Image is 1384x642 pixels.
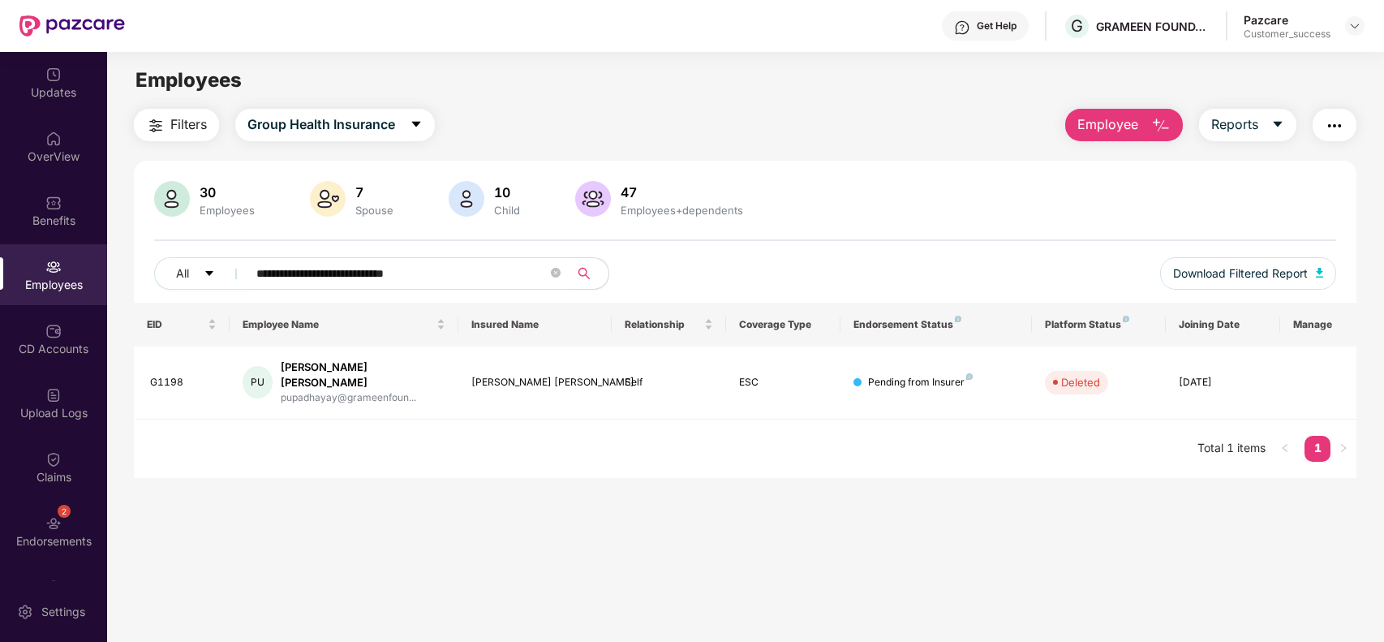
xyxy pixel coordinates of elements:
[612,303,726,347] th: Relationship
[551,266,561,282] span: close-circle
[135,68,242,92] span: Employees
[352,204,397,217] div: Spouse
[1325,116,1344,136] img: svg+xml;base64,PHN2ZyB4bWxucz0iaHR0cDovL3d3dy53My5vcmcvMjAwMC9zdmciIHdpZHRoPSIyNCIgaGVpZ2h0PSIyNC...
[1166,303,1280,347] th: Joining Date
[617,204,746,217] div: Employees+dependents
[1199,109,1296,141] button: Reportscaret-down
[243,366,273,399] div: PU
[1071,16,1083,36] span: G
[1244,28,1330,41] div: Customer_success
[204,268,215,281] span: caret-down
[1339,443,1348,453] span: right
[977,19,1017,32] div: Get Help
[45,195,62,211] img: svg+xml;base64,PHN2ZyBpZD0iQmVuZWZpdHMiIHhtbG5zPSJodHRwOi8vd3d3LnczLm9yZy8yMDAwL3N2ZyIgd2lkdGg9Ij...
[45,580,62,596] img: svg+xml;base64,PHN2ZyBpZD0iTXlfT3JkZXJzIiBkYXRhLW5hbWU9Ik15IE9yZGVycyIgeG1sbnM9Imh0dHA6Ly93d3cudz...
[196,204,258,217] div: Employees
[966,373,973,380] img: svg+xml;base64,PHN2ZyB4bWxucz0iaHR0cDovL3d3dy53My5vcmcvMjAwMC9zdmciIHdpZHRoPSI4IiBoZWlnaHQ9IjgiIH...
[617,184,746,200] div: 47
[491,184,523,200] div: 10
[1280,303,1356,347] th: Manage
[853,318,1019,331] div: Endorsement Status
[569,267,600,280] span: search
[154,257,253,290] button: Allcaret-down
[625,318,701,331] span: Relationship
[410,118,423,132] span: caret-down
[146,116,165,136] img: svg+xml;base64,PHN2ZyB4bWxucz0iaHR0cDovL3d3dy53My5vcmcvMjAwMC9zdmciIHdpZHRoPSIyNCIgaGVpZ2h0PSIyNC...
[1244,12,1330,28] div: Pazcare
[1211,114,1258,135] span: Reports
[1272,436,1298,462] button: left
[726,303,840,347] th: Coverage Type
[1061,374,1100,390] div: Deleted
[868,375,973,390] div: Pending from Insurer
[954,19,970,36] img: svg+xml;base64,PHN2ZyBpZD0iSGVscC0zMngzMiIgeG1sbnM9Imh0dHA6Ly93d3cudzMub3JnLzIwMDAvc3ZnIiB3aWR0aD...
[281,360,445,390] div: [PERSON_NAME] [PERSON_NAME]
[1304,436,1330,460] a: 1
[551,268,561,278] span: close-circle
[449,181,484,217] img: svg+xml;base64,PHN2ZyB4bWxucz0iaHR0cDovL3d3dy53My5vcmcvMjAwMC9zdmciIHhtbG5zOnhsaW5rPSJodHRwOi8vd3...
[150,375,217,390] div: G1198
[230,303,459,347] th: Employee Name
[1065,109,1183,141] button: Employee
[17,604,33,620] img: svg+xml;base64,PHN2ZyBpZD0iU2V0dGluZy0yMHgyMCIgeG1sbnM9Imh0dHA6Ly93d3cudzMub3JnLzIwMDAvc3ZnIiB3aW...
[134,303,230,347] th: EID
[1096,19,1210,34] div: GRAMEEN FOUNDATION INDIA PRIVATE LIMITED
[45,451,62,467] img: svg+xml;base64,PHN2ZyBpZD0iQ2xhaW0iIHhtbG5zPSJodHRwOi8vd3d3LnczLm9yZy8yMDAwL3N2ZyIgd2lkdGg9IjIwIi...
[491,204,523,217] div: Child
[45,131,62,147] img: svg+xml;base64,PHN2ZyBpZD0iSG9tZSIgeG1sbnM9Imh0dHA6Ly93d3cudzMub3JnLzIwMDAvc3ZnIiB3aWR0aD0iMjAiIG...
[1197,436,1266,462] li: Total 1 items
[1173,265,1308,282] span: Download Filtered Report
[352,184,397,200] div: 7
[739,375,827,390] div: ESC
[58,505,71,518] div: 2
[1077,114,1138,135] span: Employee
[154,181,190,217] img: svg+xml;base64,PHN2ZyB4bWxucz0iaHR0cDovL3d3dy53My5vcmcvMjAwMC9zdmciIHhtbG5zOnhsaW5rPSJodHRwOi8vd3...
[1280,443,1290,453] span: left
[310,181,346,217] img: svg+xml;base64,PHN2ZyB4bWxucz0iaHR0cDovL3d3dy53My5vcmcvMjAwMC9zdmciIHhtbG5zOnhsaW5rPSJodHRwOi8vd3...
[1330,436,1356,462] button: right
[1316,268,1324,278] img: svg+xml;base64,PHN2ZyB4bWxucz0iaHR0cDovL3d3dy53My5vcmcvMjAwMC9zdmciIHhtbG5zOnhsaW5rPSJodHRwOi8vd3...
[45,515,62,532] img: svg+xml;base64,PHN2ZyBpZD0iRW5kb3JzZW1lbnRzIiB4bWxucz0iaHR0cDovL3d3dy53My5vcmcvMjAwMC9zdmciIHdpZH...
[471,375,598,390] div: [PERSON_NAME] [PERSON_NAME]
[575,181,611,217] img: svg+xml;base64,PHN2ZyB4bWxucz0iaHR0cDovL3d3dy53My5vcmcvMjAwMC9zdmciIHhtbG5zOnhsaW5rPSJodHRwOi8vd3...
[458,303,611,347] th: Insured Name
[955,316,961,322] img: svg+xml;base64,PHN2ZyB4bWxucz0iaHR0cDovL3d3dy53My5vcmcvMjAwMC9zdmciIHdpZHRoPSI4IiBoZWlnaHQ9IjgiIH...
[134,109,219,141] button: Filters
[1272,436,1298,462] li: Previous Page
[45,67,62,83] img: svg+xml;base64,PHN2ZyBpZD0iVXBkYXRlZCIgeG1sbnM9Imh0dHA6Ly93d3cudzMub3JnLzIwMDAvc3ZnIiB3aWR0aD0iMj...
[45,323,62,339] img: svg+xml;base64,PHN2ZyBpZD0iQ0RfQWNjb3VudHMiIGRhdGEtbmFtZT0iQ0QgQWNjb3VudHMiIHhtbG5zPSJodHRwOi8vd3...
[45,387,62,403] img: svg+xml;base64,PHN2ZyBpZD0iVXBsb2FkX0xvZ3MiIGRhdGEtbmFtZT0iVXBsb2FkIExvZ3MiIHhtbG5zPSJodHRwOi8vd3...
[235,109,435,141] button: Group Health Insurancecaret-down
[243,318,434,331] span: Employee Name
[147,318,204,331] span: EID
[1330,436,1356,462] li: Next Page
[625,375,713,390] div: Self
[37,604,90,620] div: Settings
[1348,19,1361,32] img: svg+xml;base64,PHN2ZyBpZD0iRHJvcGRvd24tMzJ4MzIiIHhtbG5zPSJodHRwOi8vd3d3LnczLm9yZy8yMDAwL3N2ZyIgd2...
[1160,257,1337,290] button: Download Filtered Report
[1123,316,1129,322] img: svg+xml;base64,PHN2ZyB4bWxucz0iaHR0cDovL3d3dy53My5vcmcvMjAwMC9zdmciIHdpZHRoPSI4IiBoZWlnaHQ9IjgiIH...
[1045,318,1153,331] div: Platform Status
[1304,436,1330,462] li: 1
[247,114,395,135] span: Group Health Insurance
[1179,375,1267,390] div: [DATE]
[196,184,258,200] div: 30
[1151,116,1171,136] img: svg+xml;base64,PHN2ZyB4bWxucz0iaHR0cDovL3d3dy53My5vcmcvMjAwMC9zdmciIHhtbG5zOnhsaW5rPSJodHRwOi8vd3...
[45,259,62,275] img: svg+xml;base64,PHN2ZyBpZD0iRW1wbG95ZWVzIiB4bWxucz0iaHR0cDovL3d3dy53My5vcmcvMjAwMC9zdmciIHdpZHRoPS...
[281,390,445,406] div: pupadhayay@grameenfoun...
[569,257,609,290] button: search
[170,114,207,135] span: Filters
[1271,118,1284,132] span: caret-down
[176,265,189,282] span: All
[19,15,125,37] img: New Pazcare Logo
